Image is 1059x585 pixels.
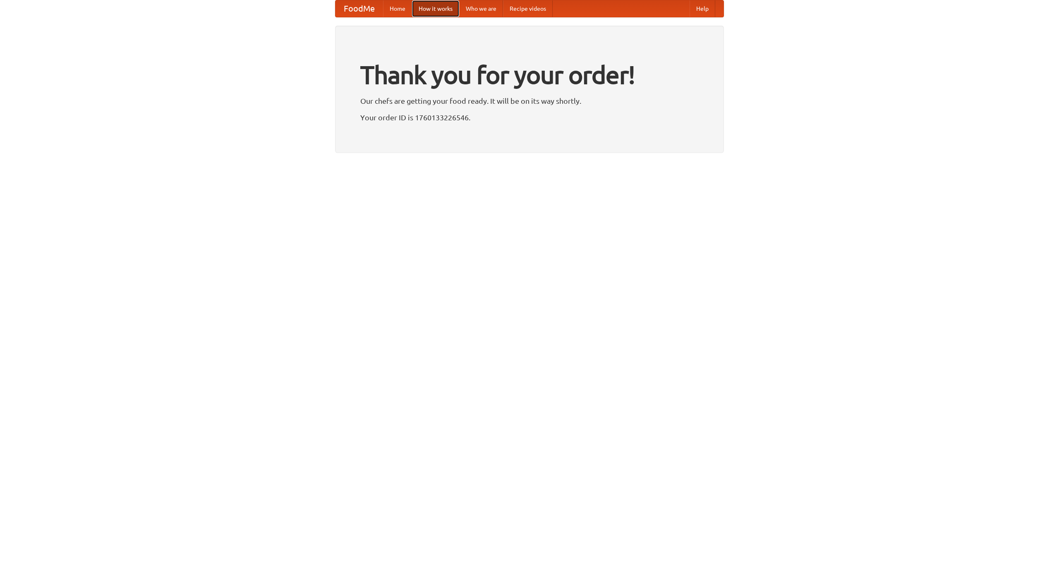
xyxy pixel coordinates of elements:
[459,0,503,17] a: Who we are
[690,0,715,17] a: Help
[412,0,459,17] a: How it works
[360,111,699,124] p: Your order ID is 1760133226546.
[503,0,553,17] a: Recipe videos
[383,0,412,17] a: Home
[360,55,699,95] h1: Thank you for your order!
[360,95,699,107] p: Our chefs are getting your food ready. It will be on its way shortly.
[335,0,383,17] a: FoodMe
